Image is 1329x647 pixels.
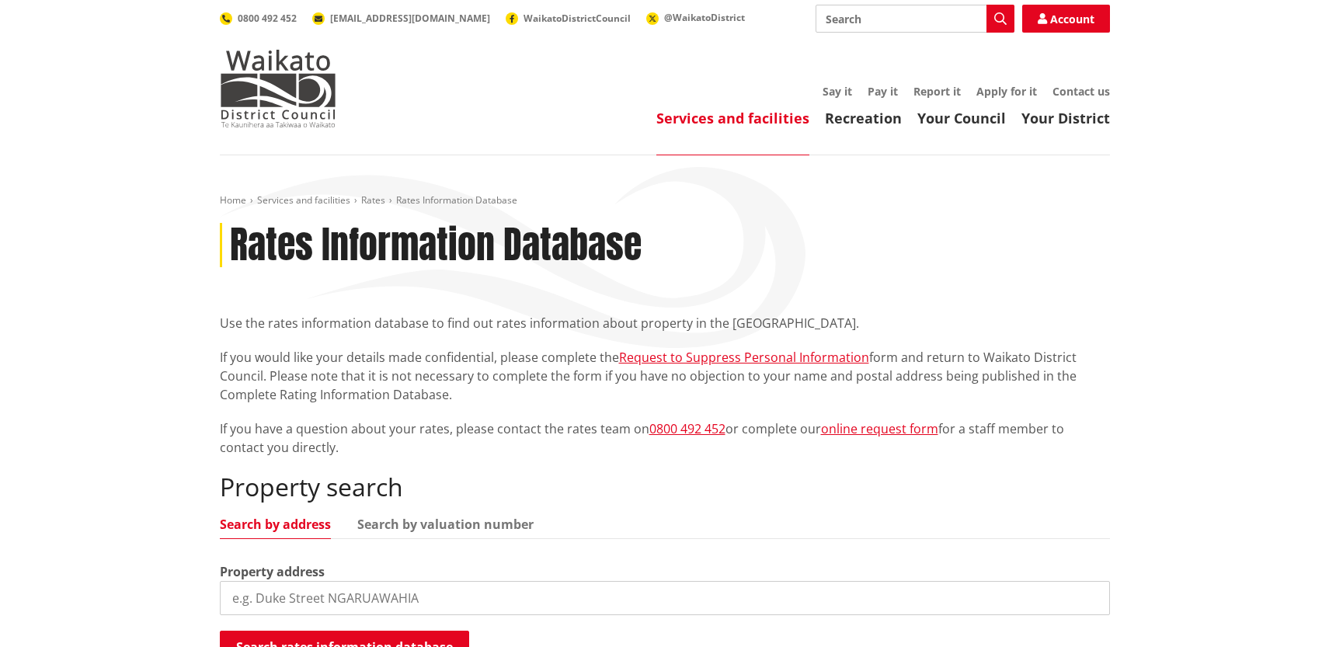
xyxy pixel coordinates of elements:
a: Services and facilities [656,109,809,127]
a: Apply for it [976,84,1037,99]
p: If you would like your details made confidential, please complete the form and return to Waikato ... [220,348,1110,404]
a: [EMAIL_ADDRESS][DOMAIN_NAME] [312,12,490,25]
img: Waikato District Council - Te Kaunihera aa Takiwaa o Waikato [220,50,336,127]
label: Property address [220,562,325,581]
span: WaikatoDistrictCouncil [524,12,631,25]
a: 0800 492 452 [220,12,297,25]
a: Home [220,193,246,207]
a: Search by address [220,518,331,530]
a: Say it [823,84,852,99]
p: Use the rates information database to find out rates information about property in the [GEOGRAPHI... [220,314,1110,332]
a: Your Council [917,109,1006,127]
a: Recreation [825,109,902,127]
a: Your District [1021,109,1110,127]
span: [EMAIL_ADDRESS][DOMAIN_NAME] [330,12,490,25]
p: If you have a question about your rates, please contact the rates team on or complete our for a s... [220,419,1110,457]
h1: Rates Information Database [230,223,642,268]
span: Rates Information Database [396,193,517,207]
h2: Property search [220,472,1110,502]
a: online request form [821,420,938,437]
a: @WaikatoDistrict [646,11,745,24]
span: @WaikatoDistrict [664,11,745,24]
input: Search input [816,5,1014,33]
span: 0800 492 452 [238,12,297,25]
a: 0800 492 452 [649,420,725,437]
nav: breadcrumb [220,194,1110,207]
a: Request to Suppress Personal Information [619,349,869,366]
a: Search by valuation number [357,518,534,530]
a: Report it [913,84,961,99]
a: Account [1022,5,1110,33]
a: Rates [361,193,385,207]
a: WaikatoDistrictCouncil [506,12,631,25]
a: Contact us [1052,84,1110,99]
a: Services and facilities [257,193,350,207]
a: Pay it [868,84,898,99]
input: e.g. Duke Street NGARUAWAHIA [220,581,1110,615]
